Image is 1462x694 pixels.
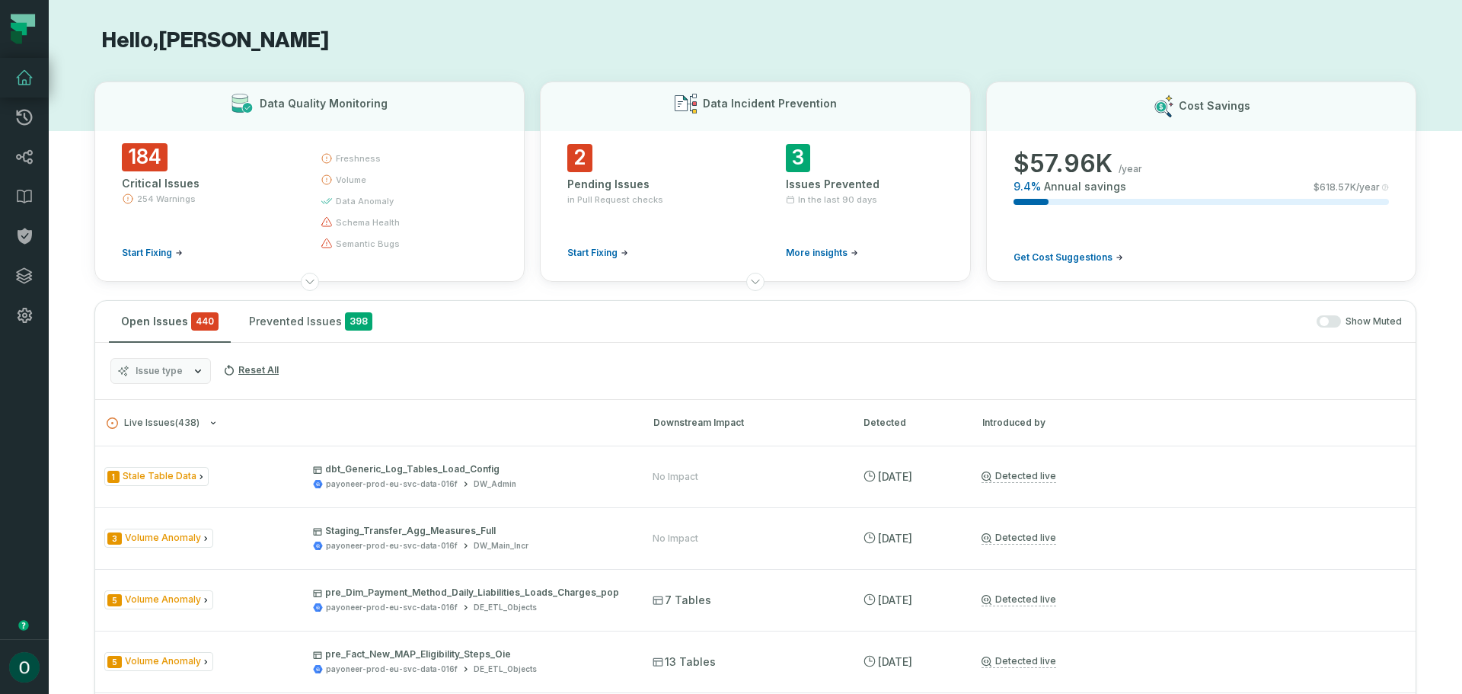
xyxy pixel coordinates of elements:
[237,301,385,342] button: Prevented Issues
[136,365,183,377] span: Issue type
[786,177,943,192] div: Issues Prevented
[982,416,1404,430] div: Introduced by
[982,655,1056,668] a: Detected live
[540,82,970,282] button: Data Incident Prevention2Pending Issuesin Pull Request checksStart Fixing3Issues PreventedIn the ...
[786,144,810,172] span: 3
[653,532,698,545] div: No Impact
[982,532,1056,545] a: Detected live
[703,96,837,111] h3: Data Incident Prevention
[9,652,40,683] img: avatar of Oren Lasko
[122,247,183,259] a: Start Fixing
[567,177,725,192] div: Pending Issues
[326,664,458,675] div: payoneer-prod-eu-svc-data-016f
[567,193,663,206] span: in Pull Request checks
[122,176,293,191] div: Critical Issues
[336,195,394,207] span: data anomaly
[107,532,122,545] span: Severity
[474,664,537,675] div: DE_ETL_Objects
[863,416,955,430] div: Detected
[313,525,625,537] p: Staging_Transfer_Agg_Measures_Full
[1014,251,1112,264] span: Get Cost Suggestions
[653,416,836,430] div: Downstream Impact
[391,315,1402,328] div: Show Muted
[786,247,858,259] a: More insights
[878,655,912,668] relative-time: Aug 24, 2025, 9:16 AM GMT+3
[326,540,458,552] div: payoneer-prod-eu-svc-data-016f
[1314,181,1380,193] span: $ 618.57K /year
[107,594,122,606] span: Severity
[567,144,592,172] span: 2
[313,587,625,599] p: pre_Dim_Payment_Method_Daily_Liabilities_Loads_Charges_pop
[107,417,200,429] span: Live Issues ( 438 )
[982,470,1056,483] a: Detected live
[122,143,168,171] span: 184
[313,463,625,475] p: dbt_Generic_Log_Tables_Load_Config
[104,467,209,486] span: Issue Type
[1014,179,1041,194] span: 9.4 %
[1044,179,1126,194] span: Annual savings
[17,619,30,632] div: Tooltip anchor
[567,247,618,259] span: Start Fixing
[110,358,211,384] button: Issue type
[653,471,698,483] div: No Impact
[798,193,877,206] span: In the last 90 days
[191,312,219,331] span: critical issues and errors combined
[878,593,912,606] relative-time: Aug 24, 2025, 9:16 AM GMT+3
[336,174,366,186] span: volume
[474,478,516,490] div: DW_Admin
[94,82,525,282] button: Data Quality Monitoring184Critical Issues254 WarningsStart Fixingfreshnessvolumedata anomalyschem...
[336,238,400,250] span: semantic bugs
[326,478,458,490] div: payoneer-prod-eu-svc-data-016f
[313,648,625,660] p: pre_Fact_New_MAP_Eligibility_Steps_Oie
[94,27,1416,54] h1: Hello, [PERSON_NAME]
[1014,149,1112,179] span: $ 57.96K
[109,301,231,342] button: Open Issues
[217,358,285,382] button: Reset All
[137,193,196,205] span: 254 Warnings
[878,470,912,483] relative-time: Aug 24, 2025, 9:16 AM GMT+3
[104,590,213,609] span: Issue Type
[122,247,172,259] span: Start Fixing
[653,654,716,670] span: 13 Tables
[260,96,388,111] h3: Data Quality Monitoring
[786,247,848,259] span: More insights
[986,82,1416,282] button: Cost Savings$57.96K/year9.4%Annual savings$618.57K/yearGet Cost Suggestions
[107,417,626,429] button: Live Issues(438)
[1179,98,1250,114] h3: Cost Savings
[474,540,528,552] div: DW_Main_Incr
[104,529,213,548] span: Issue Type
[336,152,381,165] span: freshness
[982,593,1056,606] a: Detected live
[878,532,912,545] relative-time: Aug 24, 2025, 9:16 AM GMT+3
[326,602,458,613] div: payoneer-prod-eu-svc-data-016f
[104,652,213,671] span: Issue Type
[653,593,711,608] span: 7 Tables
[1014,251,1123,264] a: Get Cost Suggestions
[474,602,537,613] div: DE_ETL_Objects
[567,247,628,259] a: Start Fixing
[336,216,400,229] span: schema health
[107,471,120,483] span: Severity
[1119,163,1142,175] span: /year
[107,656,122,668] span: Severity
[345,312,372,331] span: 398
